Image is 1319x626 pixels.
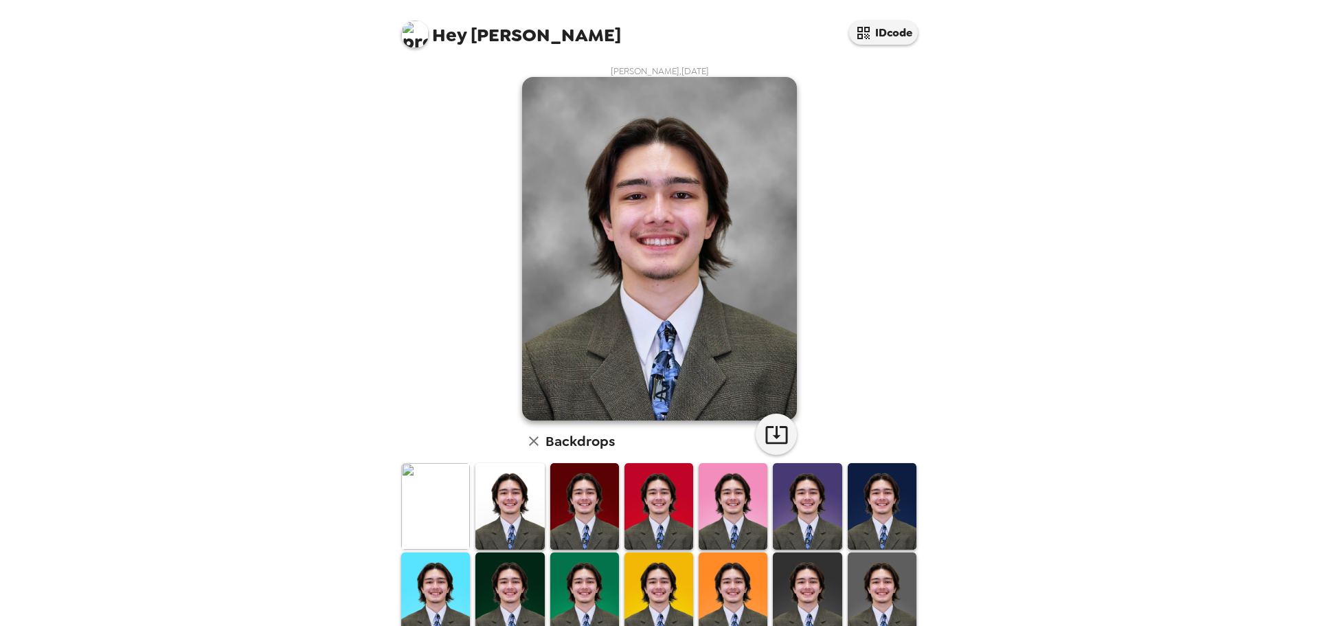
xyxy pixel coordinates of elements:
[401,463,470,549] img: Original
[401,14,621,45] span: [PERSON_NAME]
[849,21,918,45] button: IDcode
[432,23,466,47] span: Hey
[545,430,615,452] h6: Backdrops
[522,77,797,421] img: user
[611,65,709,77] span: [PERSON_NAME] , [DATE]
[401,21,429,48] img: profile pic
